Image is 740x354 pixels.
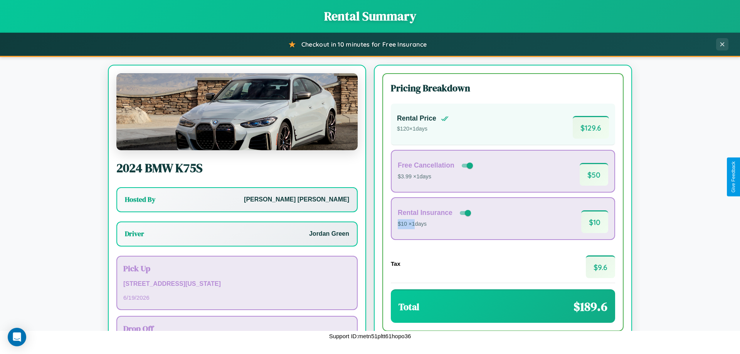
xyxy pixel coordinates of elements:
p: $10 × 1 days [398,219,473,229]
p: 6 / 19 / 2026 [123,292,351,303]
h3: Pick Up [123,263,351,274]
p: Support ID: metn51pltt61hopo36 [329,331,411,341]
span: Checkout in 10 minutes for Free Insurance [301,40,427,48]
h3: Hosted By [125,195,155,204]
p: [STREET_ADDRESS][US_STATE] [123,279,351,290]
p: $3.99 × 1 days [398,172,474,182]
span: $ 50 [580,163,608,186]
h4: Rental Price [397,114,436,122]
h4: Rental Insurance [398,209,452,217]
h1: Rental Summary [8,8,732,25]
h3: Total [399,300,419,313]
span: $ 9.6 [586,255,615,278]
h3: Drop Off [123,323,351,334]
p: $ 120 × 1 days [397,124,449,134]
h4: Free Cancellation [398,161,454,169]
div: Give Feedback [731,161,736,193]
h3: Pricing Breakdown [391,82,615,94]
h4: Tax [391,260,400,267]
span: $ 189.6 [573,298,607,315]
h2: 2024 BMW K75S [116,159,358,176]
span: $ 129.6 [573,116,609,139]
div: Open Intercom Messenger [8,328,26,346]
img: BMW K75S [116,73,358,150]
h3: Driver [125,229,144,238]
p: [PERSON_NAME] [PERSON_NAME] [244,194,349,205]
span: $ 10 [581,210,608,233]
p: Jordan Green [309,228,349,240]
